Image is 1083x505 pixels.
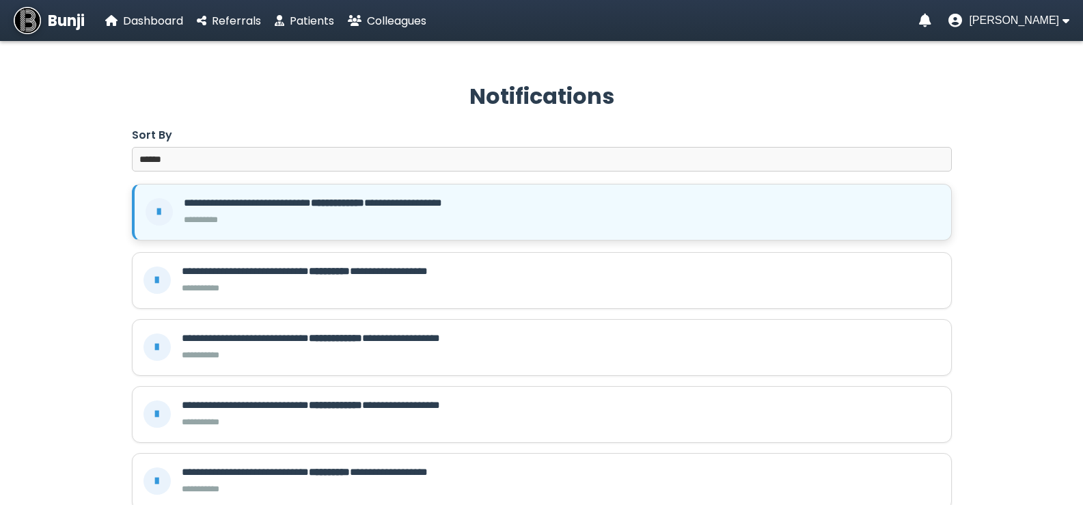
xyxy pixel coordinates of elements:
[14,7,41,34] img: Bunji Dental Referral Management
[919,14,931,27] a: Notifications
[212,13,261,29] span: Referrals
[132,80,952,113] h2: Notifications
[948,14,1069,27] button: User menu
[123,13,183,29] span: Dashboard
[290,13,334,29] span: Patients
[48,10,85,32] span: Bunji
[132,126,172,144] div: Sort By
[367,13,426,29] span: Colleagues
[197,12,261,29] a: Referrals
[275,12,334,29] a: Patients
[969,14,1059,27] span: [PERSON_NAME]
[105,12,183,29] a: Dashboard
[14,7,85,34] a: Bunji
[348,12,426,29] a: Colleagues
